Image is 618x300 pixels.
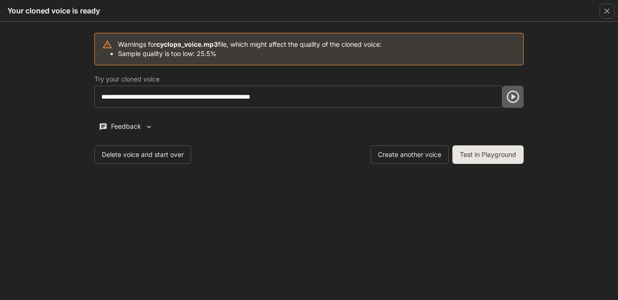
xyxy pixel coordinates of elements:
li: Sample quality is too low: 25.5% [118,49,382,58]
button: Create another voice [371,145,449,164]
h5: Your cloned voice is ready [7,6,100,16]
p: Try your cloned voice [94,76,160,82]
button: Test in Playground [452,145,524,164]
div: Warnings for file, which might affect the quality of the cloned voice: [118,36,382,62]
button: Delete voice and start over [94,145,191,164]
b: cyclops_voice.mp3 [156,40,218,48]
button: Feedback [94,119,157,134]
